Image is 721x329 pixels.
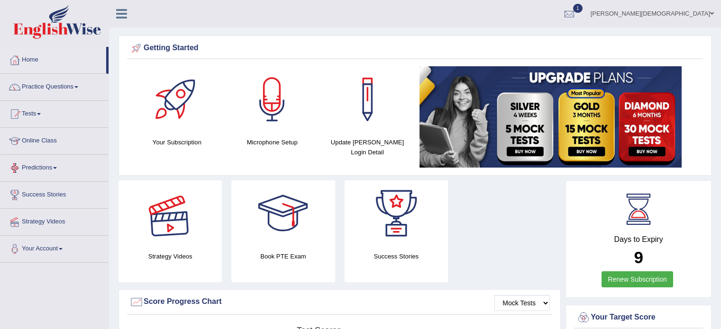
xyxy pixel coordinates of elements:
[602,271,673,287] a: Renew Subscription
[573,4,583,13] span: 1
[0,128,109,151] a: Online Class
[129,41,701,55] div: Getting Started
[231,251,335,261] h4: Book PTE Exam
[576,311,701,325] div: Your Target Score
[229,137,315,147] h4: Microphone Setup
[0,47,106,71] a: Home
[576,235,701,244] h4: Days to Expiry
[119,251,222,261] h4: Strategy Videos
[325,137,411,157] h4: Update [PERSON_NAME] Login Detail
[0,101,109,124] a: Tests
[0,155,109,178] a: Predictions
[0,74,109,98] a: Practice Questions
[420,66,682,168] img: small5.jpg
[0,236,109,259] a: Your Account
[0,209,109,232] a: Strategy Videos
[129,295,550,309] div: Score Progress Chart
[0,182,109,205] a: Success Stories
[345,251,448,261] h4: Success Stories
[134,137,220,147] h4: Your Subscription
[634,248,643,267] b: 9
